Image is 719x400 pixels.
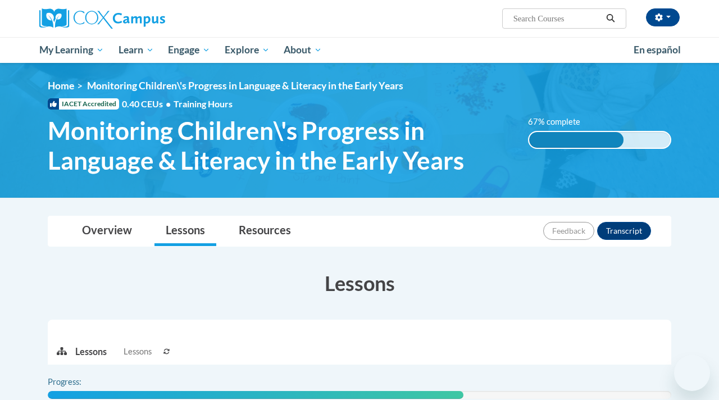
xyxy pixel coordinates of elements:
[277,37,330,63] a: About
[528,116,593,128] label: 67% complete
[119,43,154,57] span: Learn
[111,37,161,63] a: Learn
[48,376,112,388] label: Progress:
[161,37,217,63] a: Engage
[39,8,242,29] a: Cox Campus
[597,222,651,240] button: Transcript
[48,116,511,175] span: Monitoring Children\'s Progress in Language & Literacy in the Early Years
[48,98,119,110] span: IACET Accredited
[31,37,688,63] div: Main menu
[646,8,680,26] button: Account Settings
[32,37,111,63] a: My Learning
[225,43,270,57] span: Explore
[174,98,233,109] span: Training Hours
[48,269,671,297] h3: Lessons
[674,355,710,391] iframe: Button to launch messaging window
[626,38,688,62] a: En español
[48,80,74,92] a: Home
[168,43,210,57] span: Engage
[122,98,174,110] span: 0.40 CEUs
[39,8,165,29] img: Cox Campus
[217,37,277,63] a: Explore
[284,43,322,57] span: About
[154,216,216,246] a: Lessons
[634,44,681,56] span: En español
[166,98,171,109] span: •
[39,43,104,57] span: My Learning
[227,216,302,246] a: Resources
[75,346,107,358] p: Lessons
[602,12,619,25] button: Search
[512,12,602,25] input: Search Courses
[71,216,143,246] a: Overview
[529,132,624,148] div: 67% complete
[543,222,594,240] button: Feedback
[87,80,403,92] span: Monitoring Children\'s Progress in Language & Literacy in the Early Years
[124,346,152,358] span: Lessons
